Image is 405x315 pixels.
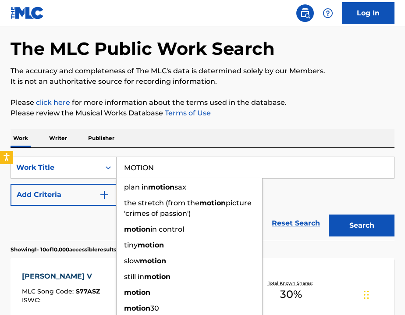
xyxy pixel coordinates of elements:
h1: The MLC Public Work Search [11,38,275,60]
div: Drag [364,282,369,308]
span: plan in [124,183,148,191]
p: Showing 1 - 10 of 10,000 accessible results (Total 40,982 ) [11,246,153,254]
a: Reset Search [267,214,324,233]
img: MLC Logo [11,7,44,19]
span: MLC Song Code : [22,287,76,295]
strong: motion [199,199,226,207]
div: Work Title [16,162,95,173]
strong: motion [144,272,171,281]
div: Help [319,4,337,22]
a: click here [36,98,70,107]
span: ISWC : [22,296,43,304]
span: the stretch (from the [124,199,199,207]
p: It is not an authoritative source for recording information. [11,76,394,87]
p: Work [11,129,31,147]
p: Writer [46,129,70,147]
span: tiny [124,241,138,249]
img: search [300,8,310,18]
strong: motion [124,304,150,312]
form: Search Form [11,157,394,241]
strong: motion [148,183,174,191]
button: Add Criteria [11,184,117,206]
button: Search [329,215,394,236]
img: 9d2ae6d4665cec9f34b9.svg [99,190,110,200]
span: in control [150,225,184,233]
strong: motion [140,257,166,265]
a: Terms of Use [163,109,211,117]
img: help [323,8,333,18]
p: The accuracy and completeness of The MLC's data is determined solely by our Members. [11,66,394,76]
span: sax [174,183,186,191]
p: Please review the Musical Works Database [11,108,394,118]
p: Publisher [85,129,117,147]
span: 30 [150,304,159,312]
a: Public Search [296,4,314,22]
p: Please for more information about the terms used in the database. [11,97,394,108]
span: slow [124,257,140,265]
p: Total Known Shares: [268,280,315,286]
div: [PERSON_NAME] V [22,271,100,282]
iframe: Chat Widget [361,273,405,315]
span: 30 % [280,286,302,302]
strong: motion [124,288,150,297]
span: S77ASZ [76,287,100,295]
span: still in [124,272,144,281]
strong: motion [138,241,164,249]
strong: motion [124,225,150,233]
a: Log In [342,2,394,24]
